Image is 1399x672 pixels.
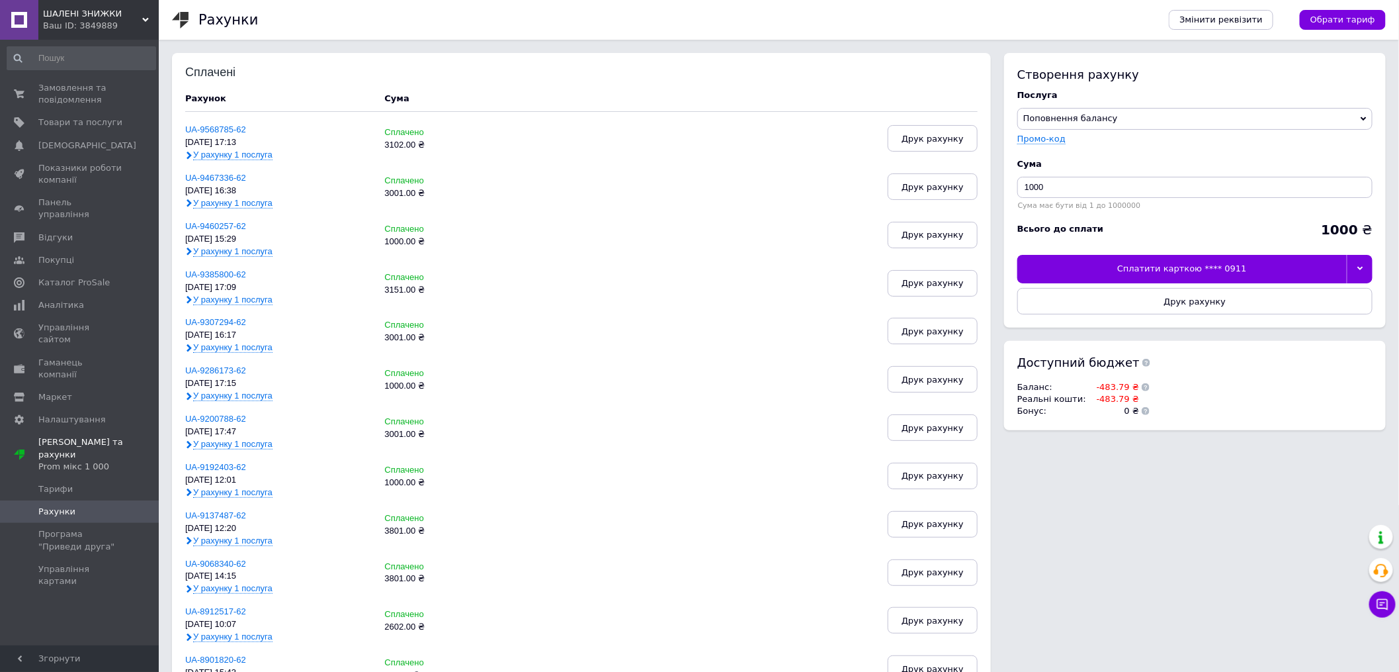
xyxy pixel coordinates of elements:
[1017,134,1066,144] label: Промо-код
[38,197,122,220] span: Панель управління
[902,519,964,529] span: Друк рахунку
[888,463,978,489] button: Друк рахунку
[193,487,273,498] span: У рахунку 1 послуга
[38,322,122,346] span: Управління сайтом
[193,198,273,209] span: У рахунку 1 послуга
[193,246,273,257] span: У рахунку 1 послуга
[888,366,978,393] button: Друк рахунку
[185,93,371,105] div: Рахунок
[185,269,246,279] a: UA-9385800-62
[1017,158,1373,170] div: Cума
[185,186,371,196] div: [DATE] 16:38
[185,524,371,534] div: [DATE] 12:20
[185,655,246,665] a: UA-8901820-62
[38,483,73,495] span: Тарифи
[902,567,964,577] span: Друк рахунку
[384,285,511,295] div: 3151.00 ₴
[193,295,273,305] span: У рахунку 1 послуга
[38,563,122,587] span: Управління картами
[902,134,964,144] span: Друк рахунку
[38,162,122,186] span: Показники роботи компанії
[1321,222,1358,238] b: 1000
[185,173,246,183] a: UA-9467336-62
[902,616,964,626] span: Друк рахунку
[1017,381,1089,393] td: Баланс :
[384,430,511,440] div: 3001.00 ₴
[384,93,409,105] div: Cума
[38,528,122,552] span: Програма "Приведи друга"
[888,559,978,586] button: Друк рахунку
[38,140,136,152] span: [DEMOGRAPHIC_DATA]
[185,559,246,569] a: UA-9068340-62
[185,317,246,327] a: UA-9307294-62
[902,326,964,336] span: Друк рахунку
[1089,393,1139,405] td: -483.79 ₴
[43,8,142,20] span: ШАЛЕНІ ЗНИЖКИ
[384,369,511,379] div: Сплачено
[384,176,511,186] div: Сплачено
[185,365,246,375] a: UA-9286173-62
[888,414,978,441] button: Друк рахунку
[185,427,371,437] div: [DATE] 17:47
[43,20,159,32] div: Ваш ID: 3849889
[38,357,122,381] span: Гаманець компанії
[888,607,978,634] button: Друк рахунку
[1169,10,1273,30] a: Змінити реквізити
[384,465,511,475] div: Сплачено
[38,436,159,473] span: [PERSON_NAME] та рахунки
[384,237,511,247] div: 1000.00 ₴
[193,342,273,353] span: У рахунку 1 послуга
[1179,14,1263,26] span: Змінити реквізити
[1017,223,1104,235] div: Всього до сплати
[185,606,246,616] a: UA-8912517-62
[193,536,273,546] span: У рахунку 1 послуга
[1321,223,1373,236] div: ₴
[185,283,371,293] div: [DATE] 17:09
[185,221,246,231] a: UA-9460257-62
[7,46,156,70] input: Пошук
[1017,405,1089,417] td: Бонус :
[384,224,511,234] div: Сплачено
[185,124,246,134] a: UA-9568785-62
[902,278,964,288] span: Друк рахунку
[1017,177,1373,198] input: Введіть суму
[185,571,371,581] div: [DATE] 14:15
[1089,381,1139,393] td: -483.79 ₴
[384,610,511,620] div: Сплачено
[193,632,273,642] span: У рахунку 1 послуга
[888,318,978,344] button: Друк рахунку
[384,478,511,488] div: 1000.00 ₴
[1089,405,1139,417] td: 0 ₴
[384,128,511,138] div: Сплачено
[902,230,964,240] span: Друк рахунку
[1017,89,1373,101] div: Послуга
[193,391,273,401] span: У рахунку 1 послуга
[38,299,84,311] span: Аналітика
[193,439,273,450] span: У рахунку 1 послуга
[185,620,371,630] div: [DATE] 10:07
[888,222,978,248] button: Друк рахунку
[384,189,511,199] div: 3001.00 ₴
[384,514,511,524] div: Сплачено
[38,391,72,403] span: Маркет
[1369,591,1396,618] button: Чат з покупцем
[1017,255,1347,283] div: Сплатити карткою **** 0911
[1017,288,1373,314] button: Друк рахунку
[888,270,978,297] button: Друк рахунку
[384,658,511,668] div: Сплачено
[888,511,978,538] button: Друк рахунку
[185,330,371,340] div: [DATE] 16:17
[185,462,246,472] a: UA-9192403-62
[38,82,122,106] span: Замовлення та повідомлення
[38,117,122,128] span: Товари та послуги
[193,583,273,594] span: У рахунку 1 послуга
[384,381,511,391] div: 1000.00 ₴
[384,562,511,572] div: Сплачено
[902,182,964,192] span: Друк рахунку
[384,140,511,150] div: 3102.00 ₴
[1164,297,1226,307] span: Друк рахунку
[1017,66,1373,83] div: Створення рахунку
[384,333,511,343] div: 3001.00 ₴
[38,461,159,473] div: Prom мікс 1 000
[185,234,371,244] div: [DATE] 15:29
